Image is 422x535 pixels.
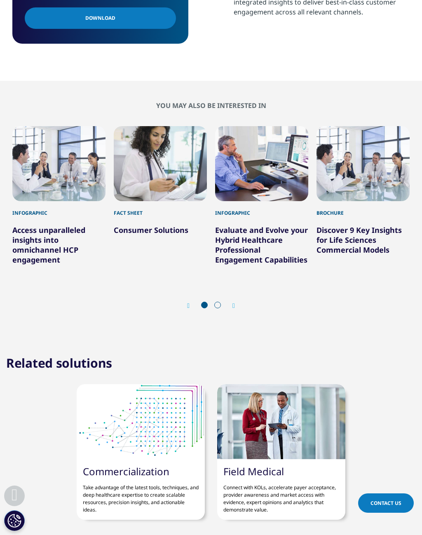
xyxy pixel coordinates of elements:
div: 1 / 6 [12,126,105,265]
span: Download [85,14,115,23]
div: 4 / 6 [316,126,410,265]
a: Commercialization [83,465,169,478]
a: Download [25,7,176,29]
div: Fact Sheet [114,201,207,217]
h2: You may also be interested in [12,101,410,110]
button: Cookies Settings [4,510,25,531]
div: Infographic [12,201,105,217]
div: Infographic [215,201,308,217]
a: Discover 9 Key Insights for Life Sciences Commercial Models [316,225,402,255]
h2: Related solutions [6,355,112,371]
p: Connect with KOLs, accelerate payer acceptance, provider awareness and market access with evidenc... [223,478,339,514]
div: Previous slide [187,302,198,310]
div: Next slide [224,302,235,310]
p: Take advantage of the latest tools, techniques, and deep healthcare expertise to create scalable ... [83,478,199,514]
a: Consumer Solutions [114,225,188,235]
a: Evaluate and Evolve your Hybrid Healthcare Professional Engagement Capabilities [215,225,308,265]
span: Contact Us [370,500,401,507]
a: Field Medical [223,465,284,478]
div: 2 / 6 [114,126,207,265]
div: 3 / 6 [215,126,308,265]
a: Contact Us [358,493,414,513]
a: Access unparalleled insights into omnichannel HCP engagement [12,225,85,265]
div: Brochure [316,201,410,217]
